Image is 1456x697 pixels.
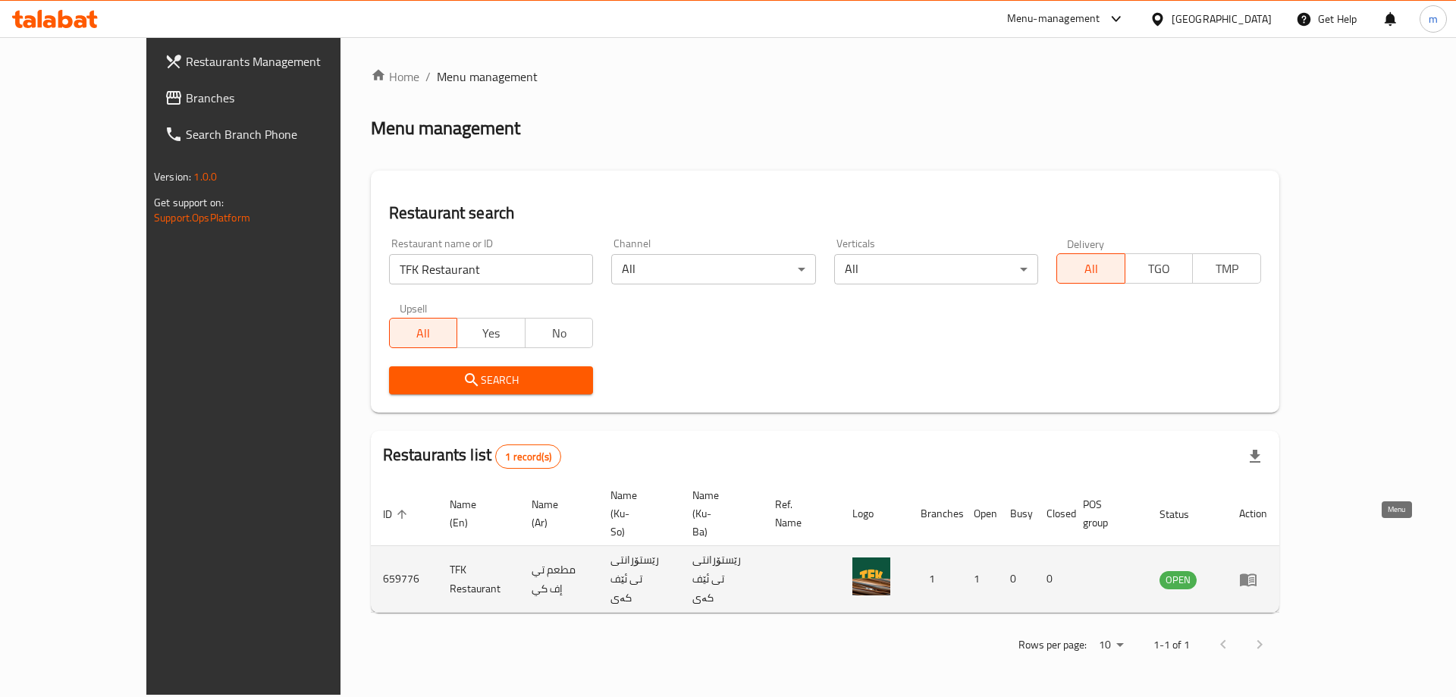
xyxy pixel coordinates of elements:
[1063,258,1119,280] span: All
[371,546,438,613] td: 659776
[1159,505,1209,523] span: Status
[1159,571,1197,589] span: OPEN
[908,482,962,546] th: Branches
[457,318,526,348] button: Yes
[152,116,390,152] a: Search Branch Phone
[998,546,1034,613] td: 0
[1067,238,1105,249] label: Delivery
[1056,253,1125,284] button: All
[1093,634,1129,657] div: Rows per page:
[152,43,390,80] a: Restaurants Management
[1172,11,1272,27] div: [GEOGRAPHIC_DATA]
[154,208,250,228] a: Support.OpsPlatform
[611,254,816,284] div: All
[371,68,419,86] a: Home
[463,322,519,344] span: Yes
[532,495,579,532] span: Name (Ar)
[1192,253,1261,284] button: TMP
[840,482,908,546] th: Logo
[186,52,378,71] span: Restaurants Management
[1227,482,1279,546] th: Action
[371,116,520,140] h2: Menu management
[1125,253,1194,284] button: TGO
[154,193,224,212] span: Get support on:
[186,125,378,143] span: Search Branch Phone
[1007,10,1100,28] div: Menu-management
[908,546,962,613] td: 1
[389,254,594,284] input: Search for restaurant name or ID..
[383,444,561,469] h2: Restaurants list
[525,318,594,348] button: No
[371,482,1279,613] table: enhanced table
[1034,546,1071,613] td: 0
[152,80,390,116] a: Branches
[998,482,1034,546] th: Busy
[450,495,502,532] span: Name (En)
[1083,495,1129,532] span: POS group
[437,68,538,86] span: Menu management
[1131,258,1188,280] span: TGO
[1034,482,1071,546] th: Closed
[1199,258,1255,280] span: TMP
[383,505,412,523] span: ID
[610,486,663,541] span: Name (Ku-So)
[519,546,598,613] td: مطعم تي إف كي
[193,167,217,187] span: 1.0.0
[962,546,998,613] td: 1
[1153,636,1190,655] p: 1-1 of 1
[495,444,561,469] div: Total records count
[401,371,582,390] span: Search
[389,202,1261,224] h2: Restaurant search
[396,322,452,344] span: All
[962,482,998,546] th: Open
[425,68,431,86] li: /
[680,546,763,613] td: رێستۆرانتی تی ئێف کەی
[834,254,1039,284] div: All
[1237,438,1273,475] div: Export file
[692,486,745,541] span: Name (Ku-Ba)
[1429,11,1438,27] span: m
[496,450,560,464] span: 1 record(s)
[775,495,823,532] span: Ref. Name
[186,89,378,107] span: Branches
[154,167,191,187] span: Version:
[400,303,428,313] label: Upsell
[532,322,588,344] span: No
[438,546,520,613] td: TFK Restaurant
[852,557,890,595] img: TFK Restaurant
[389,366,594,394] button: Search
[389,318,458,348] button: All
[598,546,681,613] td: رێستۆرانتی تی ئێف کەی
[371,68,1279,86] nav: breadcrumb
[1018,636,1087,655] p: Rows per page:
